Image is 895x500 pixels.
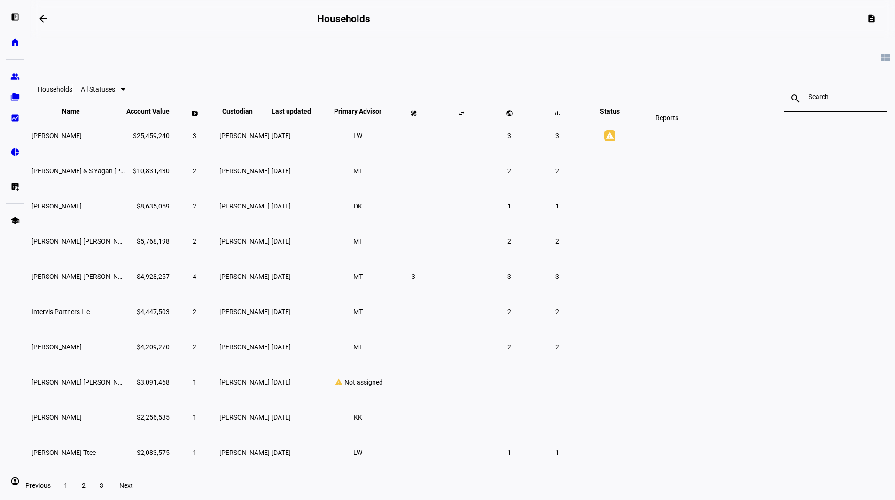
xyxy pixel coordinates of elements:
[555,167,559,175] span: 2
[10,182,20,191] eth-mat-symbol: list_alt_add
[193,273,196,280] span: 4
[809,93,863,100] input: Search
[10,147,20,157] eth-mat-symbol: pie_chart
[507,238,511,245] span: 2
[31,167,164,175] span: J Yagan & S Yagan Ttee
[219,343,270,351] span: [PERSON_NAME]
[126,108,170,115] span: Account Value
[555,343,559,351] span: 2
[193,449,196,456] span: 1
[62,108,94,115] span: Name
[126,330,170,364] td: $4,209,270
[272,273,291,280] span: [DATE]
[507,308,511,315] span: 2
[126,154,170,188] td: $10,831,430
[507,202,511,210] span: 1
[350,409,366,426] li: KK
[350,198,366,215] li: DK
[219,308,270,315] span: [PERSON_NAME]
[272,202,291,210] span: [DATE]
[272,449,291,456] span: [DATE]
[327,108,389,115] span: Primary Advisor
[327,378,389,386] div: Not assigned
[111,476,141,495] button: Next
[10,92,20,102] eth-mat-symbol: folder_copy
[126,294,170,329] td: $4,447,503
[193,414,196,421] span: 1
[219,167,270,175] span: [PERSON_NAME]
[193,132,196,139] span: 3
[31,343,82,351] span: Jessica Droste Yagan
[193,167,196,175] span: 2
[31,273,133,280] span: Sam Droste Yagan Ttee
[507,343,511,351] span: 2
[219,378,270,386] span: [PERSON_NAME]
[193,238,196,245] span: 2
[126,365,170,399] td: $3,091,468
[38,13,49,24] mat-icon: arrow_backwards
[31,414,82,421] span: Brian Krieger Kahn
[555,238,559,245] span: 2
[10,72,20,81] eth-mat-symbol: group
[350,268,366,285] li: MT
[82,482,86,489] span: 2
[31,449,96,456] span: Marlene B Grossman Ttee
[31,238,133,245] span: Sam Droste Yagan Ttee
[272,343,291,351] span: [DATE]
[272,308,291,315] span: [DATE]
[6,88,24,107] a: folder_copy
[193,202,196,210] span: 2
[6,67,24,86] a: group
[604,130,615,141] mat-icon: warning
[555,308,559,315] span: 2
[272,108,325,115] span: Last updated
[6,143,24,162] a: pie_chart
[126,259,170,293] td: $4,928,257
[81,85,115,93] span: All Statuses
[93,476,110,495] button: 3
[219,238,270,245] span: [PERSON_NAME]
[317,13,370,24] h2: Households
[219,202,270,210] span: [PERSON_NAME]
[350,338,366,355] li: MT
[100,482,103,489] span: 3
[350,444,366,461] li: LW
[31,202,82,210] span: Emily Scott Ttee
[10,477,20,486] eth-mat-symbol: account_circle
[272,378,291,386] span: [DATE]
[126,400,170,434] td: $2,256,535
[272,132,291,139] span: [DATE]
[10,12,20,22] eth-mat-symbol: left_panel_open
[880,52,891,63] mat-icon: view_module
[126,118,170,153] td: $25,459,240
[193,308,196,315] span: 2
[38,85,72,93] eth-data-table-title: Households
[272,414,291,421] span: [DATE]
[6,108,24,127] a: bid_landscape
[867,14,876,23] mat-icon: description
[193,343,196,351] span: 2
[219,273,270,280] span: [PERSON_NAME]
[126,224,170,258] td: $5,768,198
[555,273,559,280] span: 3
[10,113,20,123] eth-mat-symbol: bid_landscape
[126,435,170,469] td: $2,083,575
[219,132,270,139] span: [PERSON_NAME]
[652,112,682,123] div: Reports
[31,378,133,386] span: Carley Jeanne Kahn
[350,162,366,179] li: MT
[333,378,344,386] mat-icon: warning
[272,238,291,245] span: [DATE]
[507,132,511,139] span: 3
[126,189,170,223] td: $8,635,059
[31,308,90,315] span: Intervis Partners Llc
[119,482,133,489] span: Next
[10,216,20,225] eth-mat-symbol: school
[31,132,82,139] span: Christopher H Kohlhardt
[193,378,196,386] span: 1
[555,449,559,456] span: 1
[555,132,559,139] span: 3
[10,38,20,47] eth-mat-symbol: home
[75,476,92,495] button: 2
[784,93,807,104] mat-icon: search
